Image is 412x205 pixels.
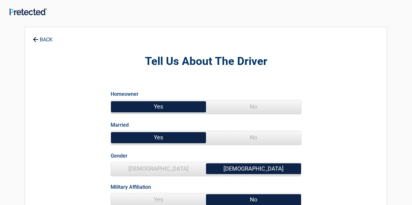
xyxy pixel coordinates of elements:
h2: Tell Us About The Driver [60,54,352,69]
label: Gender [111,152,127,160]
label: Homeowner [111,90,139,98]
span: [DEMOGRAPHIC_DATA] [111,162,206,175]
span: No [206,131,301,144]
span: [DEMOGRAPHIC_DATA] [206,162,301,175]
label: Married [111,121,129,129]
a: BACK [31,31,54,42]
span: No [206,100,301,113]
span: Yes [111,131,206,144]
img: Main Logo [10,8,47,15]
span: Yes [111,100,206,113]
label: Military Affiliation [111,183,151,191]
